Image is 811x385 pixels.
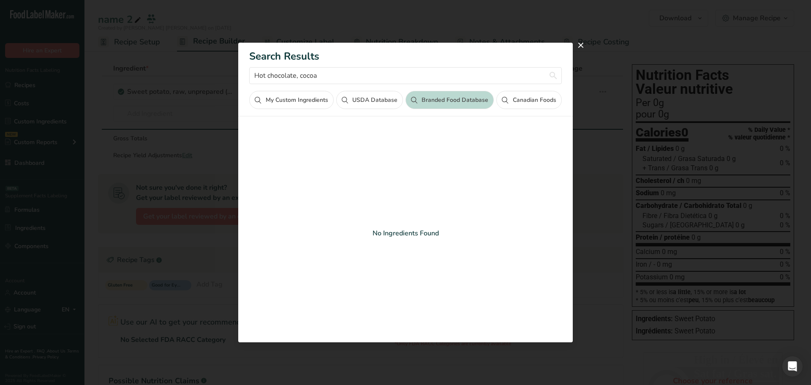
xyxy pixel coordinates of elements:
button: USDA Database [336,91,403,109]
div: Open Intercom Messenger [782,356,803,377]
div: No Ingredients Found [249,125,561,342]
button: My Custom Ingredients [249,91,333,109]
button: Branded Food Database [405,91,494,109]
input: Search for ingredient [249,67,561,84]
h1: Search Results [249,51,561,61]
button: Canadian Foods [496,91,561,109]
button: close [574,38,588,52]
